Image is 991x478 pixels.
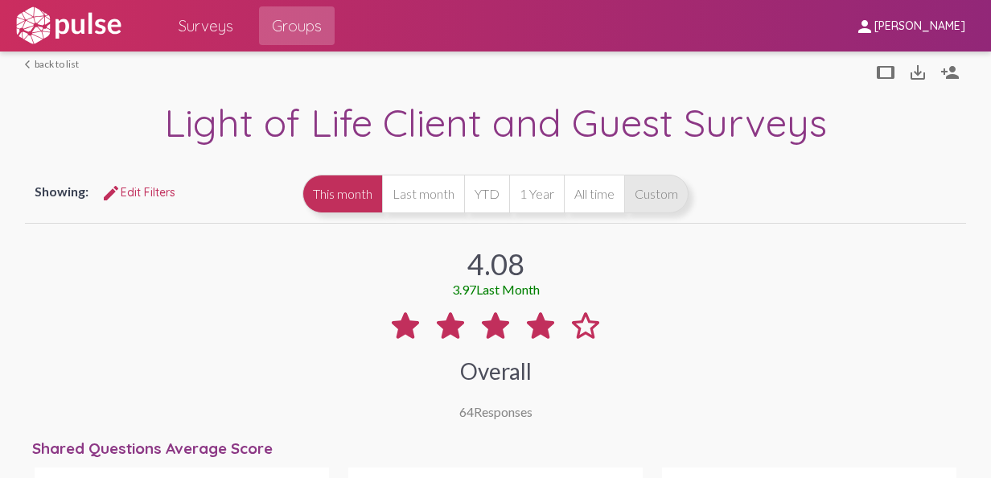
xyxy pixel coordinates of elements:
[874,19,965,34] span: [PERSON_NAME]
[101,185,175,200] span: Edit Filters
[459,404,533,419] div: Responses
[842,10,978,40] button: [PERSON_NAME]
[35,183,88,199] span: Showing:
[13,6,124,46] img: white-logo.svg
[509,175,564,213] button: 1 Year
[302,175,382,213] button: This month
[624,175,689,213] button: Custom
[382,175,464,213] button: Last month
[179,11,233,40] span: Surveys
[101,183,121,203] mat-icon: Edit Filters
[25,58,79,70] a: back to list
[259,6,335,45] a: Groups
[25,60,35,69] mat-icon: arrow_back_ios
[855,17,874,36] mat-icon: person
[25,98,966,150] div: Light of Life Client and Guest Surveys
[908,63,927,82] mat-icon: Download
[460,357,532,385] div: Overall
[476,282,540,297] span: Last Month
[870,56,902,88] button: tablet
[934,56,966,88] button: Person
[88,178,188,207] button: Edit FiltersEdit Filters
[467,246,524,282] div: 4.08
[902,56,934,88] button: Download
[272,11,322,40] span: Groups
[876,63,895,82] mat-icon: tablet
[564,175,624,213] button: All time
[452,282,540,297] div: 3.97
[459,404,474,419] span: 64
[464,175,509,213] button: YTD
[940,63,960,82] mat-icon: Person
[32,439,967,458] div: Shared Questions Average Score
[166,6,246,45] a: Surveys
